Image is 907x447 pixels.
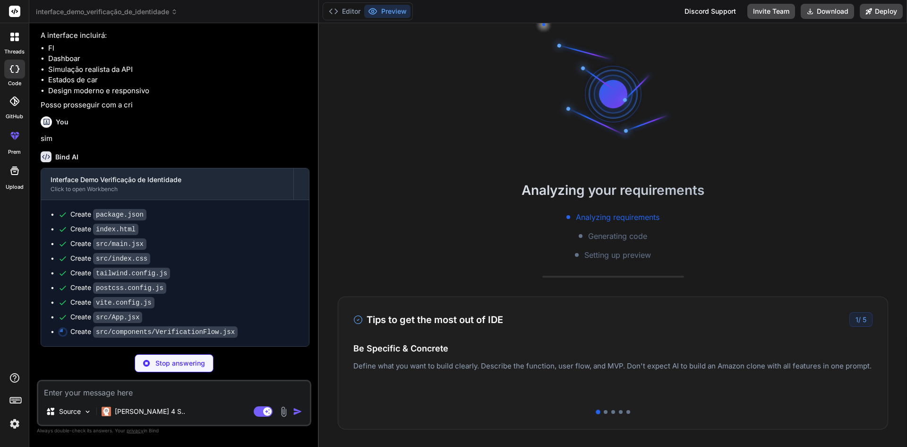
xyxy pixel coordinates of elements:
[6,183,24,191] label: Upload
[70,327,238,337] div: Create
[93,282,166,294] code: postcss.config.js
[48,75,309,86] li: Estados de car
[41,133,309,144] p: sim
[59,407,81,416] p: Source
[278,406,289,417] img: attachment
[8,148,21,156] label: prem
[93,312,142,323] code: src/App.jsx
[4,48,25,56] label: threads
[319,180,907,200] h2: Analyzing your requirements
[584,249,651,261] span: Setting up preview
[51,175,284,184] div: Interface Demo Verificação de Identidade
[93,326,238,338] code: src/components/VerificationFlow.jsx
[155,359,205,368] p: Stop answering
[70,224,138,234] div: Create
[84,408,92,416] img: Pick Models
[70,254,150,263] div: Create
[70,210,146,219] div: Create
[70,283,166,293] div: Create
[48,43,309,54] li: Fl
[93,253,150,264] code: src/index.css
[588,230,647,242] span: Generating code
[353,313,503,327] h3: Tips to get the most out of IDE
[860,4,903,19] button: Deploy
[41,168,293,200] button: Interface Demo Verificação de IdentidadeClick to open Workbench
[127,428,144,433] span: privacy
[93,268,170,279] code: tailwind.config.js
[102,407,111,416] img: Claude 4 Sonnet
[70,312,142,322] div: Create
[576,211,659,223] span: Analyzing requirements
[70,268,170,278] div: Create
[41,30,309,41] p: A interface incluirá:
[293,407,302,416] img: icon
[6,113,23,121] label: GitHub
[115,407,185,416] p: [PERSON_NAME] 4 S..
[56,117,68,127] h6: You
[679,4,742,19] div: Discord Support
[48,53,309,64] li: Dashboar
[364,5,411,18] button: Preview
[48,86,309,96] li: Design moderno e responsivo
[48,64,309,75] li: Simulação realista da API
[41,100,309,111] p: Posso prosseguir com a cri
[8,79,21,88] label: code
[747,4,795,19] button: Invite Team
[801,4,854,19] button: Download
[70,239,146,249] div: Create
[55,152,78,162] h6: Bind AI
[856,316,858,324] span: 1
[70,298,154,307] div: Create
[51,185,284,193] div: Click to open Workbench
[36,7,178,17] span: interface_demo_verificação_de_identidade
[93,209,146,220] code: package.json
[325,5,364,18] button: Editor
[93,224,138,235] code: index.html
[849,312,873,327] div: /
[353,342,873,355] h4: Be Specific & Concrete
[93,297,154,308] code: vite.config.js
[7,416,23,432] img: signin
[863,316,866,324] span: 5
[93,238,146,250] code: src/main.jsx
[37,426,311,435] p: Always double-check its answers. Your in Bind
